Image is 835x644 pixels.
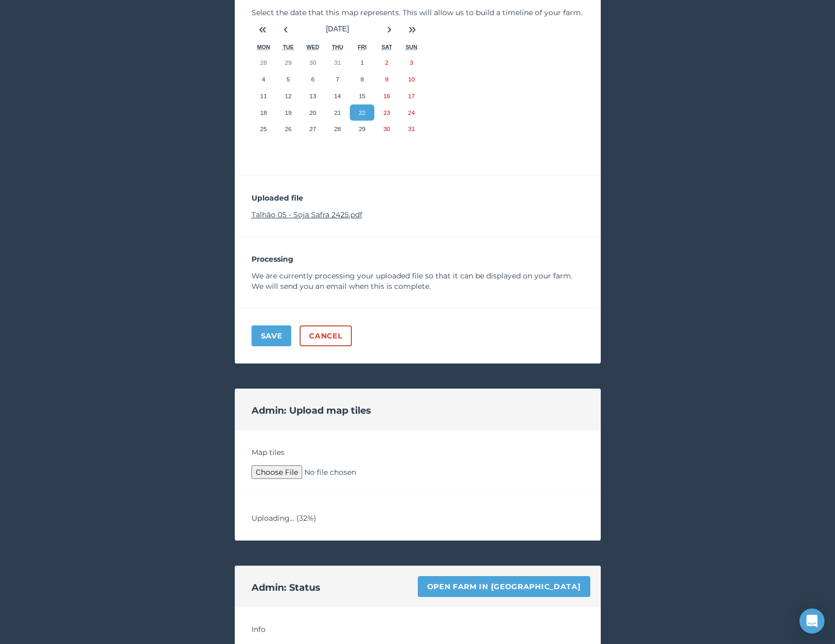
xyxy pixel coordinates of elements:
[287,76,290,83] abbr: 5 August 2025
[325,104,350,121] button: 21 August 2025
[350,104,374,121] button: 22 August 2025
[359,125,365,132] abbr: 29 August 2025
[300,325,351,346] a: Cancel
[360,59,363,66] abbr: 1 August 2025
[408,92,415,99] abbr: 17 August 2025
[260,125,267,132] abbr: 25 August 2025
[359,92,365,99] abbr: 15 August 2025
[382,44,392,50] abbr: Saturday
[301,88,325,104] button: 13 August 2025
[334,125,341,132] abbr: 28 August 2025
[399,88,424,104] button: 17 August 2025
[301,54,325,71] button: 30 July 2025
[301,71,325,88] button: 6 August 2025
[358,44,367,50] abbr: Friday
[251,254,584,264] p: Processing
[251,403,371,418] h2: Admin: Upload map tiles
[332,44,344,50] abbr: Thursday
[251,54,276,71] button: 28 July 2025
[350,71,374,88] button: 8 August 2025
[276,54,301,71] button: 29 July 2025
[251,624,584,635] h4: Info
[325,88,350,104] button: 14 August 2025
[251,325,292,346] button: Save
[325,71,350,88] button: 7 August 2025
[251,447,584,458] h4: Map tiles
[260,59,267,66] abbr: 28 July 2025
[276,88,301,104] button: 12 August 2025
[251,210,362,219] a: Talhão 05 - Soja Safra 2425.pdf
[310,59,316,66] abbr: 30 July 2025
[383,125,390,132] abbr: 30 August 2025
[285,59,292,66] abbr: 29 July 2025
[251,271,584,291] p: We are currently processing your uploaded file so that it can be displayed on your farm. We will ...
[311,76,314,83] abbr: 6 August 2025
[383,92,390,99] abbr: 16 August 2025
[251,121,276,137] button: 25 August 2025
[251,580,321,595] h2: Admin: Status
[325,121,350,137] button: 28 August 2025
[285,92,292,99] abbr: 12 August 2025
[385,76,388,83] abbr: 9 August 2025
[310,125,316,132] abbr: 27 August 2025
[306,44,319,50] abbr: Wednesday
[285,125,292,132] abbr: 26 August 2025
[399,54,424,71] button: 3 August 2025
[310,92,316,99] abbr: 13 August 2025
[257,44,270,50] abbr: Monday
[276,121,301,137] button: 26 August 2025
[374,54,399,71] button: 2 August 2025
[350,121,374,137] button: 29 August 2025
[260,92,267,99] abbr: 11 August 2025
[334,92,341,99] abbr: 14 August 2025
[374,88,399,104] button: 16 August 2025
[251,18,274,41] button: «
[350,88,374,104] button: 15 August 2025
[408,125,415,132] abbr: 31 August 2025
[285,109,292,116] abbr: 19 August 2025
[799,608,825,634] div: Open Intercom Messenger
[235,496,601,541] div: Uploading... ( 32 %)
[276,71,301,88] button: 5 August 2025
[251,88,276,104] button: 11 August 2025
[383,109,390,116] abbr: 23 August 2025
[260,109,267,116] abbr: 18 August 2025
[418,576,590,597] a: Open farm in [GEOGRAPHIC_DATA]
[276,104,301,121] button: 19 August 2025
[399,104,424,121] button: 24 August 2025
[310,109,316,116] abbr: 20 August 2025
[325,54,350,71] button: 31 July 2025
[359,109,365,116] abbr: 22 August 2025
[378,18,401,41] button: ›
[262,76,265,83] abbr: 4 August 2025
[298,18,378,41] button: [DATE]
[350,54,374,71] button: 1 August 2025
[283,44,294,50] abbr: Tuesday
[274,18,298,41] button: ‹
[374,121,399,137] button: 30 August 2025
[401,18,424,41] button: »
[251,104,276,121] button: 18 August 2025
[408,109,415,116] abbr: 24 August 2025
[408,76,415,83] abbr: 10 August 2025
[301,121,325,137] button: 27 August 2025
[251,193,584,203] p: Uploaded file
[399,121,424,137] button: 31 August 2025
[374,71,399,88] button: 9 August 2025
[334,59,341,66] abbr: 31 July 2025
[326,25,349,33] span: [DATE]
[251,71,276,88] button: 4 August 2025
[399,71,424,88] button: 10 August 2025
[374,104,399,121] button: 23 August 2025
[301,104,325,121] button: 20 August 2025
[334,109,341,116] abbr: 21 August 2025
[336,76,339,83] abbr: 7 August 2025
[251,7,584,18] p: Select the date that this map represents. This will allow us to build a timeline of your farm.
[406,44,417,50] abbr: Sunday
[385,59,388,66] abbr: 2 August 2025
[360,76,363,83] abbr: 8 August 2025
[410,59,413,66] abbr: 3 August 2025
